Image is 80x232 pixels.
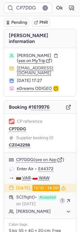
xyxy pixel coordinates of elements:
[9,143,30,148] button: CZ042298
[16,157,34,163] button: CP7DDG
[17,166,34,172] span: Enter Air
[9,127,26,132] button: CP7DDG
[4,19,29,26] button: Pending
[18,58,45,63] span: see on MyTrip
[17,58,52,63] button: (see on MyTrip)
[4,194,76,208] button: SC(flight)Acceptedon [DATE]1
[17,166,71,172] div: •
[39,175,50,181] span: WAW
[4,29,76,48] h4: [PERSON_NAME] information
[16,157,71,163] div: ( )
[54,3,64,13] button: Ok
[32,19,50,26] button: PNR
[17,86,52,91] span: eDreams ODIGEO
[16,135,53,140] span: Supplier booking ID
[9,119,14,124] figure: 1L airline logo
[31,104,49,110] button: 1619976
[16,195,37,200] span: SC (flight)
[16,202,36,206] span: on [DATE]
[35,157,56,162] button: see on App
[17,66,71,76] button: [EMAIL_ADDRESS][DOMAIN_NAME]
[60,198,65,203] div: 1
[39,20,48,25] span: PNR
[17,119,42,124] span: CP reference
[38,195,57,200] span: Accepted
[16,175,71,181] div: -
[22,175,31,181] span: VAR
[9,104,49,110] span: Booking #
[16,185,66,192] div: [DATE],
[11,20,27,25] span: Pending
[17,53,51,58] span: [PERSON_NAME]
[16,209,71,214] button: [PERSON_NAME]
[4,2,52,13] input: PNR Reference
[38,166,53,172] button: E44372
[17,78,71,83] div: [DATE] 17:27
[9,223,71,227] div: Cabin bags
[32,185,60,192] time: 13:10 - 14:00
